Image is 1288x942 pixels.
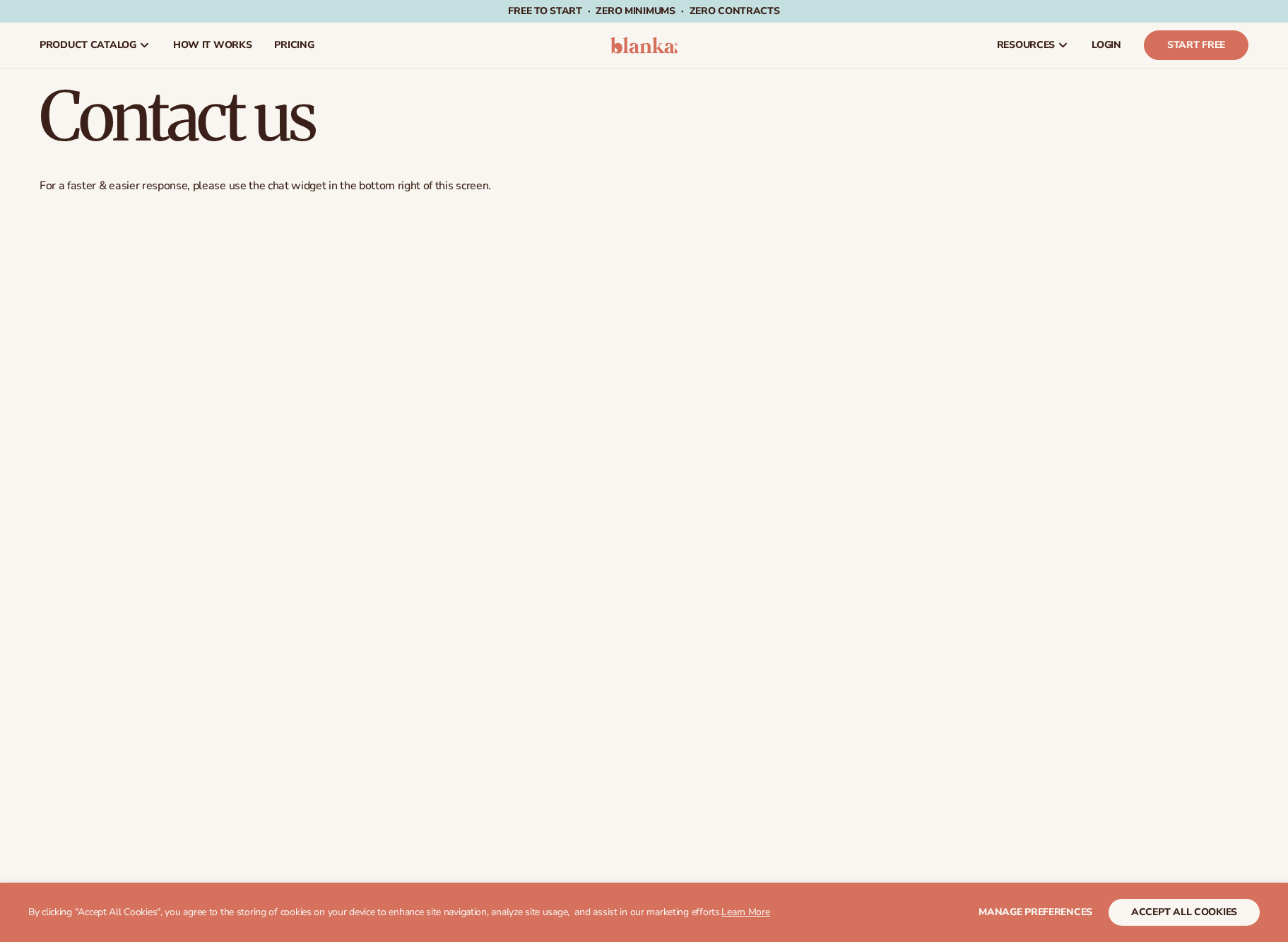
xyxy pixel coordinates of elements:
[28,907,770,919] p: By clicking "Accept All Cookies", you agree to the storing of cookies on your device to enhance s...
[1144,30,1248,60] a: Start Free
[1109,899,1260,926] button: accept all cookies
[508,4,779,18] span: Free to start · ZERO minimums · ZERO contracts
[40,179,1248,193] p: For a faster & easier response, please use the chat widget in the bottom right of this screen.
[40,205,1248,920] iframe: Contact Us Form
[979,905,1092,919] span: Manage preferences
[721,905,769,919] a: Learn More
[162,23,264,68] a: How It Works
[1080,23,1133,68] a: LOGIN
[986,23,1080,68] a: resources
[173,40,252,51] span: How It Works
[274,40,314,51] span: pricing
[40,83,1248,150] h1: Contact us
[610,37,678,54] img: logo
[40,40,136,51] span: product catalog
[1092,40,1121,51] span: LOGIN
[28,23,162,68] a: product catalog
[997,40,1055,51] span: resources
[263,23,325,68] a: pricing
[979,899,1092,926] button: Manage preferences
